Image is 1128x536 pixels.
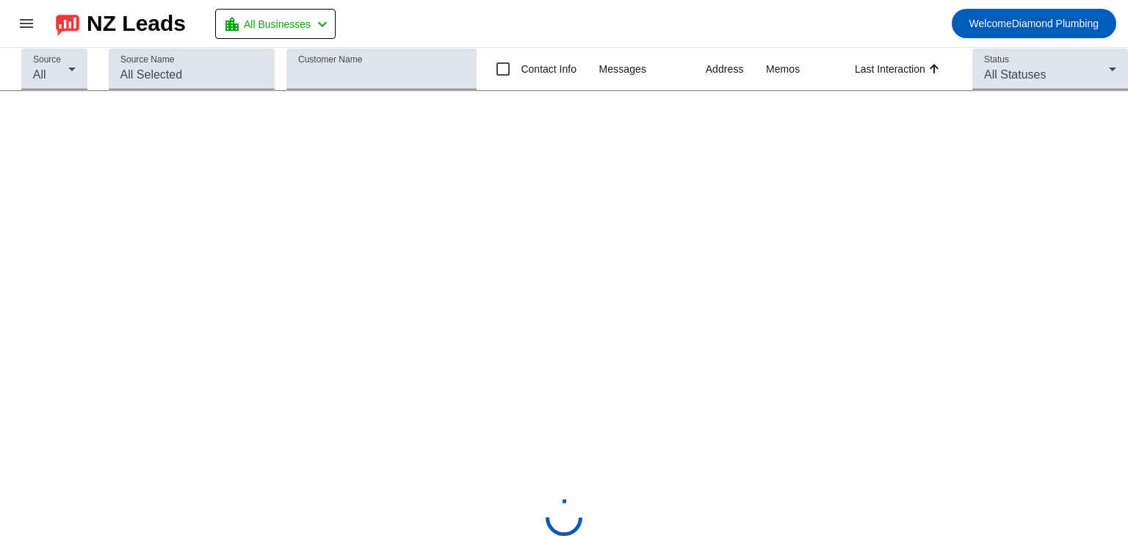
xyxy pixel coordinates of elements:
button: WelcomeDiamond Plumbing [952,9,1116,38]
span: All Businesses [244,14,311,35]
input: All Selected [120,66,263,84]
mat-label: Source [33,55,61,65]
span: Diamond Plumbing [969,13,1099,34]
span: Welcome [969,18,1012,29]
mat-icon: chevron_left [314,15,331,33]
span: All [33,68,46,81]
mat-icon: location_city [223,15,241,33]
span: All Statuses [984,68,1046,81]
th: Address [706,48,766,91]
button: All Businesses [215,9,336,39]
th: Memos [766,48,855,91]
mat-label: Status [984,55,1009,65]
label: Contact Info [518,62,576,76]
img: logo [56,11,79,36]
mat-icon: menu [18,15,35,32]
th: Messages [599,48,705,91]
mat-label: Customer Name [298,55,362,65]
div: Last Interaction [855,62,925,76]
div: NZ Leads [87,13,186,34]
mat-label: Source Name [120,55,174,65]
